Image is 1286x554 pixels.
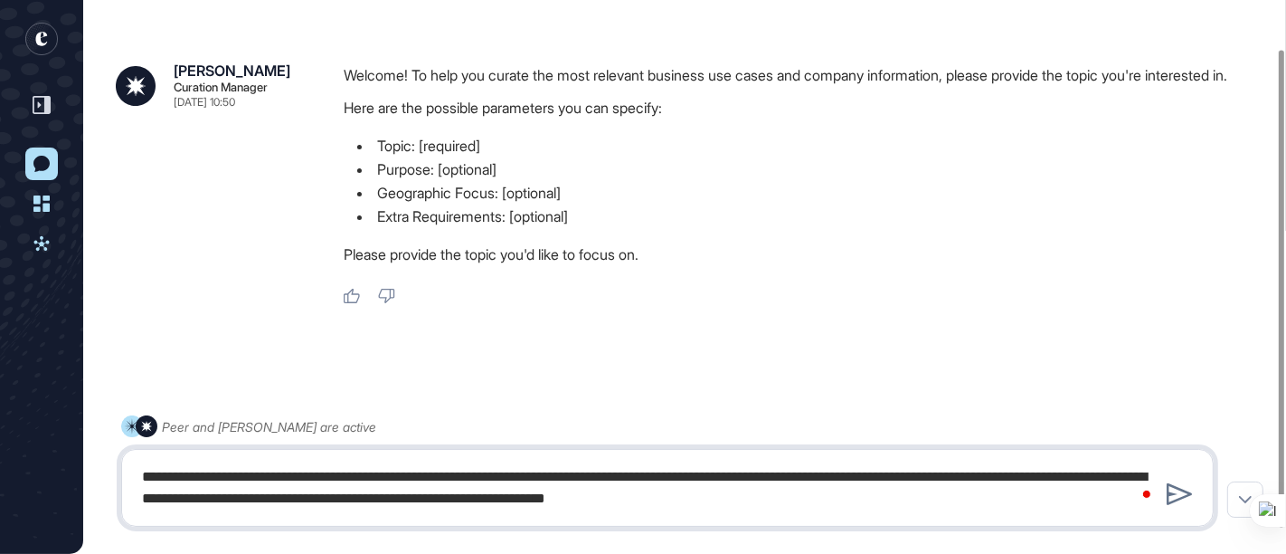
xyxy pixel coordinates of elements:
[162,415,376,438] div: Peer and [PERSON_NAME] are active
[344,181,1268,205] li: Geographic Focus: [optional]
[344,63,1268,87] p: Welcome! To help you curate the most relevant business use cases and company information, please ...
[344,158,1268,181] li: Purpose: [optional]
[174,97,235,108] div: [DATE] 10:50
[344,96,1268,119] p: Here are the possible parameters you can specify:
[131,459,1204,517] textarea: To enrich screen reader interactions, please activate Accessibility in Grammarly extension settings
[174,63,290,78] div: [PERSON_NAME]
[174,81,268,93] div: Curation Manager
[344,134,1268,158] li: Topic: [required]
[344,243,1268,266] p: Please provide the topic you'd like to focus on.
[25,23,58,55] div: entrapeer-logo
[344,205,1268,228] li: Extra Requirements: [optional]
